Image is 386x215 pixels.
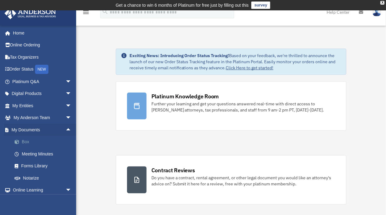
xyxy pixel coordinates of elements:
a: My Anderson Teamarrow_drop_down [4,112,81,124]
div: Platinum Knowledge Room [151,93,219,100]
img: Anderson Advisors Platinum Portal [3,7,58,19]
a: Tax Organizers [4,51,81,63]
a: Online Learningarrow_drop_down [4,184,81,196]
a: My Documentsarrow_drop_up [4,124,81,136]
span: arrow_drop_down [66,100,78,112]
strong: Exciting News: Introducing Order Status Tracking! [129,53,229,58]
a: Platinum Q&Aarrow_drop_down [4,75,81,88]
span: arrow_drop_down [66,75,78,88]
a: My Entitiesarrow_drop_down [4,100,81,112]
a: Home [4,27,78,39]
a: Online Ordering [4,39,81,51]
span: arrow_drop_up [66,124,78,136]
div: Further your learning and get your questions answered real-time with direct access to [PERSON_NAM... [151,101,335,113]
div: Get a chance to win 6 months of Platinum for free just by filling out this [116,2,249,9]
a: survey [251,2,270,9]
span: arrow_drop_down [66,112,78,124]
a: Order StatusNEW [4,63,81,76]
a: Forms Library [9,160,81,172]
div: Contract Reviews [151,166,195,174]
a: Box [9,136,81,148]
img: User Pic [372,8,381,16]
a: Platinum Knowledge Room Further your learning and get your questions answered real-time with dire... [116,81,347,131]
a: Digital Productsarrow_drop_down [4,88,81,100]
a: Meeting Minutes [9,148,81,160]
a: Notarize [9,172,81,184]
i: menu [82,9,90,16]
span: arrow_drop_down [66,184,78,197]
div: Do you have a contract, rental agreement, or other legal document you would like an attorney's ad... [151,175,335,187]
div: Based on your feedback, we're thrilled to announce the launch of our new Order Status Tracking fe... [129,53,342,71]
i: search [102,8,108,15]
a: Contract Reviews Do you have a contract, rental agreement, or other legal document you would like... [116,155,347,205]
div: close [381,1,384,5]
span: arrow_drop_down [66,88,78,100]
a: Click Here to get started! [226,65,274,71]
a: menu [82,11,90,16]
div: NEW [35,65,48,74]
